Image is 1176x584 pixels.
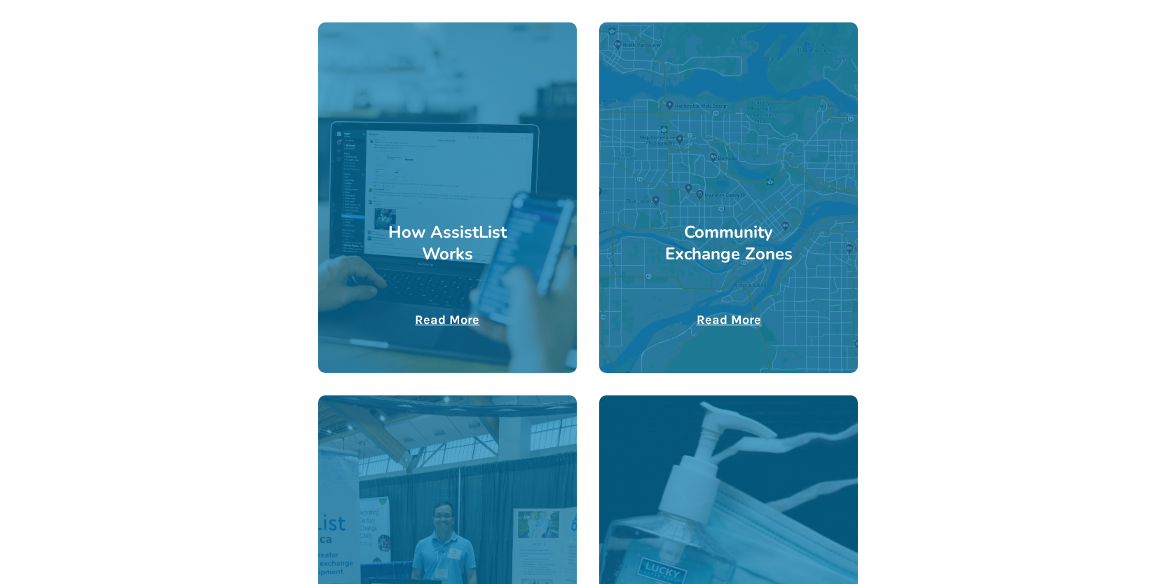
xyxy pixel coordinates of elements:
a: How AssistList Works Read More [318,22,577,373]
u: Read More [415,312,479,327]
u: Read More [697,312,761,327]
h3: How AssistList Works [383,222,512,265]
h3: Community Exchange Zones [664,222,793,265]
a: Community Exchange Zones Read More [599,22,858,373]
